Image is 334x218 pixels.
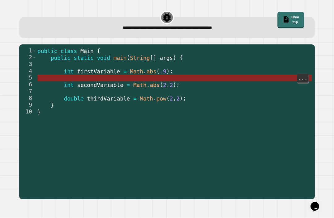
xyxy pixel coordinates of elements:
span: = [133,96,137,102]
span: abs [146,68,156,75]
div: 6 [19,81,36,88]
a: Show tip [277,12,304,28]
span: main [113,55,127,61]
span: thirdVariable [87,96,130,102]
span: -9 [160,68,166,75]
span: class [61,48,77,54]
div: 8 [19,95,36,102]
span: void [97,55,110,61]
div: 3 [19,61,36,68]
span: Math [130,68,143,75]
span: 2 [169,96,173,102]
span: pow [156,96,166,102]
span: static [74,55,93,61]
div: 4 [19,68,36,75]
span: public [37,48,57,54]
div: 5 [19,75,36,81]
span: Math [133,82,147,88]
span: String [130,55,150,61]
div: 9 [19,102,36,109]
span: abs [150,82,160,88]
div: 10 [19,109,36,115]
span: = [126,82,130,88]
div: 7 [19,88,36,95]
span: Toggle code folding, rows 2 through 9 [32,54,36,61]
span: int [64,68,74,75]
span: double [64,96,83,102]
span: firstVariable [77,68,120,75]
span: 2 [163,82,166,88]
span: Toggle code folding, rows 1 through 10 [32,47,36,54]
span: ... [297,75,308,82]
div: 1 [19,47,36,54]
span: 2 [176,96,180,102]
iframe: chat widget [308,193,328,212]
span: = [123,68,127,75]
div: 2 [19,54,36,61]
span: public [51,55,71,61]
span: args [160,55,173,61]
span: Math [140,96,153,102]
span: secondVariable [77,82,123,88]
span: Main [80,48,94,54]
span: int [64,82,74,88]
span: 2 [169,82,173,88]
